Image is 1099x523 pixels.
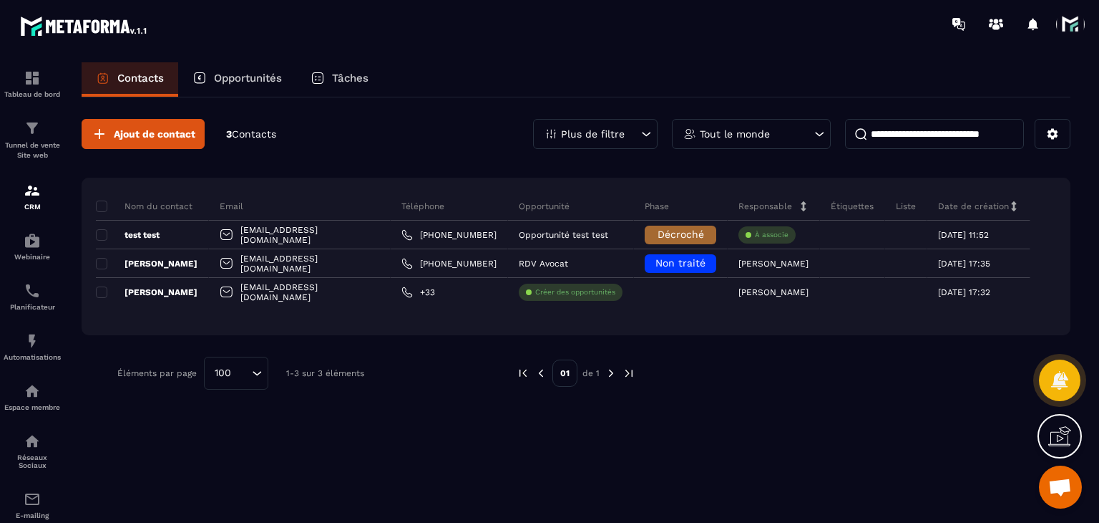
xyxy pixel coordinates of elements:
a: formationformationTableau de bord [4,59,61,109]
p: Opportunité [519,201,570,212]
p: Plus de filtre [561,129,625,139]
p: [PERSON_NAME] [96,258,197,269]
p: Espace membre [4,403,61,411]
p: Phase [645,201,669,212]
p: CRM [4,203,61,211]
p: [PERSON_NAME] [738,259,809,269]
p: Date de création [938,201,1009,212]
p: Téléphone [401,201,444,212]
a: Contacts [82,62,178,97]
img: formation [24,69,41,87]
img: formation [24,120,41,137]
p: Opportunité test test [519,230,608,240]
a: Opportunités [178,62,296,97]
p: Contacts [117,72,164,85]
p: Automatisations [4,353,61,361]
p: À associe [755,230,788,240]
img: automations [24,383,41,400]
a: automationsautomationsWebinaire [4,221,61,272]
img: automations [24,232,41,249]
p: Étiquettes [831,201,874,212]
p: Webinaire [4,253,61,261]
p: 3 [226,128,276,141]
img: automations [24,332,41,350]
p: Tâches [332,72,368,85]
button: Ajout de contact [82,119,205,149]
a: automationsautomationsEspace membre [4,372,61,422]
img: scheduler [24,282,41,299]
img: social-network [24,433,41,450]
span: 100 [210,365,236,381]
p: [DATE] 17:32 [938,287,990,297]
p: 01 [552,360,577,387]
p: 1-3 sur 3 éléments [286,368,364,378]
p: Liste [896,201,916,212]
p: RDV Avocat [519,259,568,269]
img: next [605,367,617,380]
a: Ouvrir le chat [1039,466,1082,509]
p: [DATE] 11:52 [938,230,989,240]
img: logo [20,13,149,39]
a: schedulerschedulerPlanificateur [4,272,61,322]
p: [DATE] 17:35 [938,259,990,269]
img: email [24,491,41,508]
img: prev [534,367,547,380]
span: Contacts [232,128,276,140]
p: [PERSON_NAME] [738,287,809,297]
p: [PERSON_NAME] [96,287,197,298]
input: Search for option [236,365,248,381]
a: automationsautomationsAutomatisations [4,322,61,372]
p: de 1 [582,368,600,379]
span: Ajout de contact [114,127,195,141]
p: Nom du contact [96,201,192,212]
p: Tableau de bord [4,90,61,98]
p: E-mailing [4,512,61,519]
a: [PHONE_NUMBER] [401,229,497,241]
p: Email [220,201,243,212]
a: formationformationTunnel de vente Site web [4,109,61,171]
a: Tâches [296,62,383,97]
img: prev [517,367,529,380]
p: test test [96,229,160,241]
a: formationformationCRM [4,171,61,221]
div: Search for option [204,357,268,390]
a: social-networksocial-networkRéseaux Sociaux [4,422,61,480]
p: Éléments par page [117,368,197,378]
p: Créer des opportunités [535,287,615,297]
p: Responsable [738,201,792,212]
p: Opportunités [214,72,282,85]
p: Tunnel de vente Site web [4,140,61,160]
p: Tout le monde [700,129,770,139]
p: Planificateur [4,303,61,311]
span: Décroché [658,229,704,240]
img: next [622,367,635,380]
img: formation [24,182,41,199]
a: [PHONE_NUMBER] [401,258,497,269]
span: Non traité [655,257,705,269]
p: Réseaux Sociaux [4,454,61,469]
a: +33 [401,287,435,298]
